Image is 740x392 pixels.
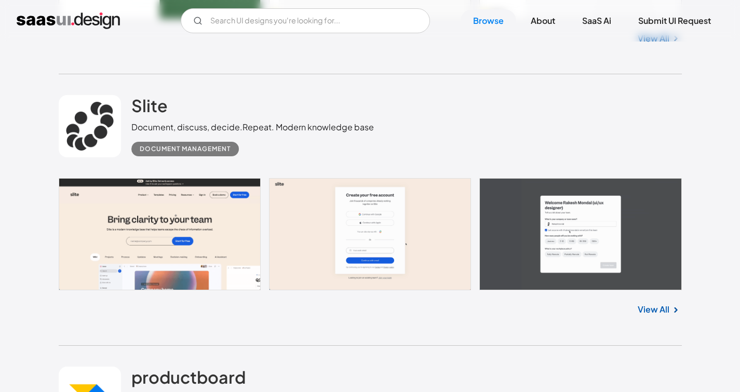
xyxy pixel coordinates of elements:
a: Submit UI Request [626,9,723,32]
a: SaaS Ai [570,9,624,32]
a: View All [638,303,669,316]
a: Slite [131,95,168,121]
div: Document, discuss, decide.Repeat. Modern knowledge base [131,121,374,133]
h2: Slite [131,95,168,116]
a: Browse [461,9,516,32]
div: Document Management [140,143,231,155]
a: About [518,9,568,32]
h2: productboard [131,367,246,387]
form: Email Form [181,8,430,33]
a: home [17,12,120,29]
input: Search UI designs you're looking for... [181,8,430,33]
